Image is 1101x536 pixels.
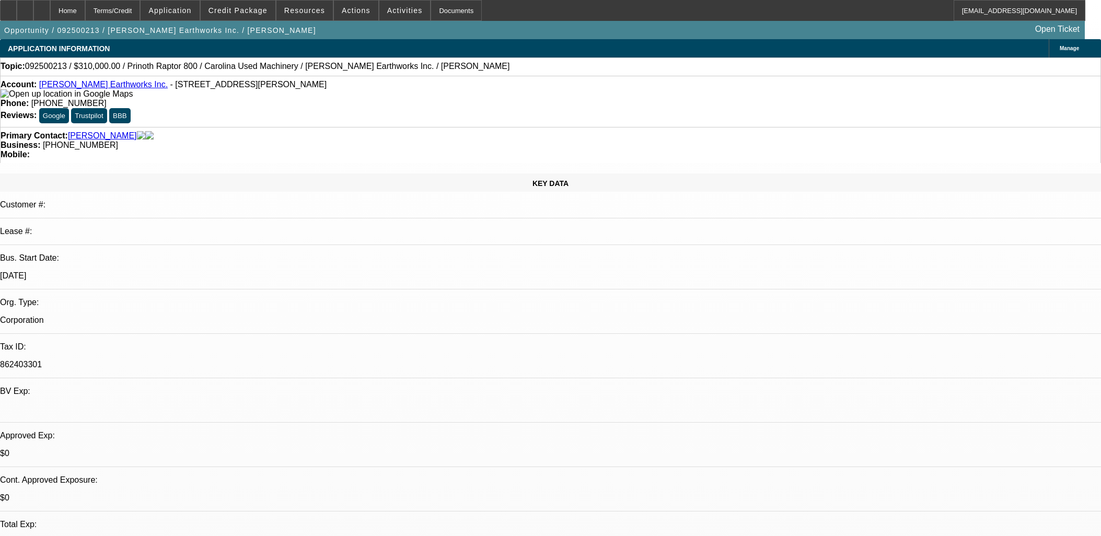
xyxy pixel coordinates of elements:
[1,111,37,120] strong: Reviews:
[109,108,131,123] button: BBB
[1031,20,1084,38] a: Open Ticket
[141,1,199,20] button: Application
[39,108,69,123] button: Google
[148,6,191,15] span: Application
[201,1,275,20] button: Credit Package
[1,89,133,98] a: View Google Maps
[71,108,107,123] button: Trustpilot
[43,141,118,149] span: [PHONE_NUMBER]
[387,6,423,15] span: Activities
[1,131,68,141] strong: Primary Contact:
[39,80,168,89] a: [PERSON_NAME] Earthworks Inc.
[334,1,378,20] button: Actions
[4,26,316,34] span: Opportunity / 092500213 / [PERSON_NAME] Earthworks Inc. / [PERSON_NAME]
[284,6,325,15] span: Resources
[25,62,510,71] span: 092500213 / $310,000.00 / Prinoth Raptor 800 / Carolina Used Machinery / [PERSON_NAME] Earthworks...
[137,131,145,141] img: facebook-icon.png
[1,89,133,99] img: Open up location in Google Maps
[170,80,327,89] span: - [STREET_ADDRESS][PERSON_NAME]
[1,141,40,149] strong: Business:
[145,131,154,141] img: linkedin-icon.png
[208,6,268,15] span: Credit Package
[342,6,370,15] span: Actions
[31,99,107,108] span: [PHONE_NUMBER]
[1,62,25,71] strong: Topic:
[1,99,29,108] strong: Phone:
[276,1,333,20] button: Resources
[532,179,569,188] span: KEY DATA
[1060,45,1079,51] span: Manage
[1,80,37,89] strong: Account:
[68,131,137,141] a: [PERSON_NAME]
[1,150,30,159] strong: Mobile:
[379,1,431,20] button: Activities
[8,44,110,53] span: APPLICATION INFORMATION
